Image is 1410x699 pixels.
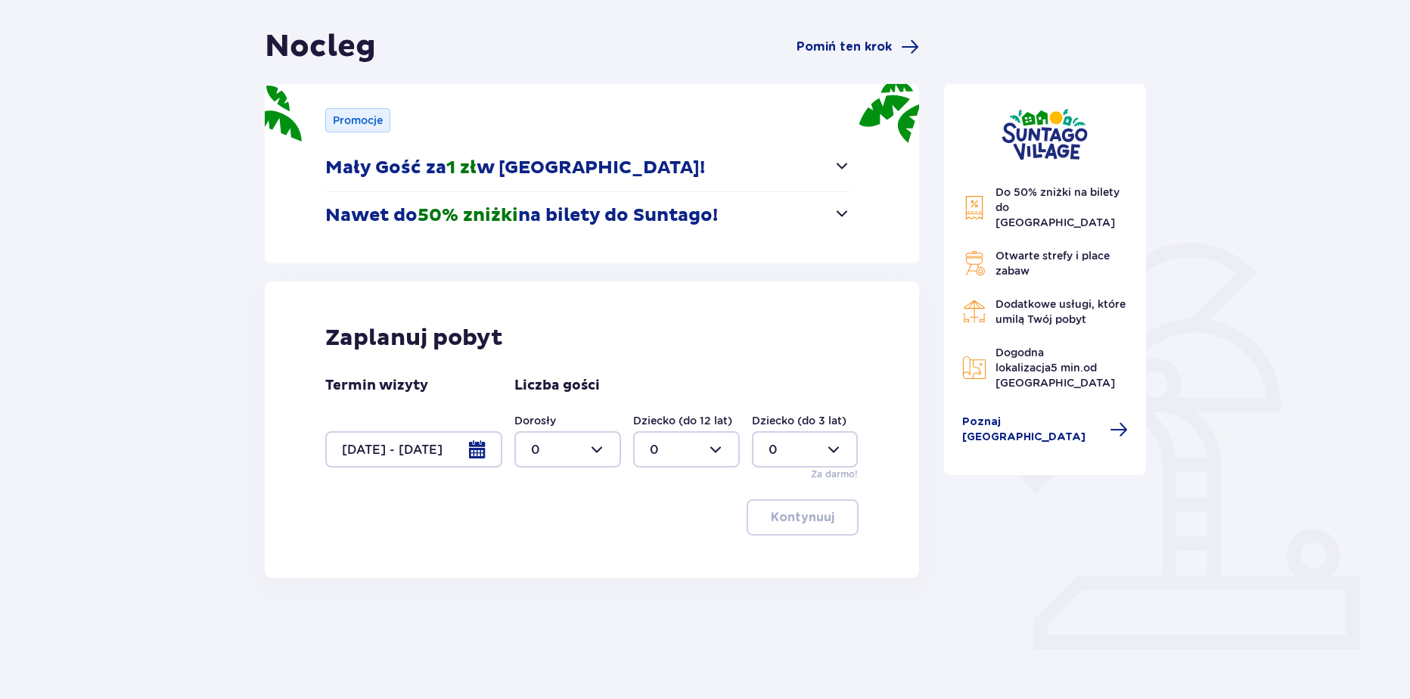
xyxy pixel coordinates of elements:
img: Grill Icon [962,251,986,275]
img: Suntago Village [1002,108,1088,160]
a: Poznaj [GEOGRAPHIC_DATA] [962,415,1129,445]
span: Pomiń ten krok [797,39,892,55]
p: Kontynuuj [771,509,834,526]
button: Kontynuuj [747,499,859,536]
span: 50% zniżki [418,204,518,227]
p: Za darmo! [811,468,858,481]
button: Nawet do50% zniżkina bilety do Suntago! [325,192,851,239]
img: Map Icon [962,356,986,380]
span: Otwarte strefy i place zabaw [995,250,1110,277]
label: Dziecko (do 12 lat) [633,413,732,428]
p: Mały Gość za w [GEOGRAPHIC_DATA]! [325,157,705,179]
label: Dziecko (do 3 lat) [752,413,846,428]
p: Nawet do na bilety do Suntago! [325,204,718,227]
span: Do 50% zniżki na bilety do [GEOGRAPHIC_DATA] [995,186,1120,228]
a: Pomiń ten krok [797,38,919,56]
p: Zaplanuj pobyt [325,324,503,353]
label: Dorosły [514,413,556,428]
img: Discount Icon [962,195,986,220]
span: Dogodna lokalizacja od [GEOGRAPHIC_DATA] [995,346,1115,389]
span: 5 min. [1051,362,1083,374]
h1: Nocleg [265,28,376,66]
span: Dodatkowe usługi, które umilą Twój pobyt [995,298,1126,325]
p: Termin wizyty [325,377,428,395]
span: Poznaj [GEOGRAPHIC_DATA] [962,415,1101,445]
p: Promocje [333,113,383,128]
button: Mały Gość za1 złw [GEOGRAPHIC_DATA]! [325,144,851,191]
span: 1 zł [446,157,477,179]
p: Liczba gości [514,377,600,395]
img: Restaurant Icon [962,300,986,324]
